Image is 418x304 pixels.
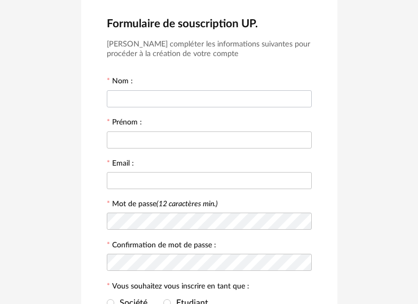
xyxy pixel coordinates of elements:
label: Vous souhaitez vous inscrire en tant que : [107,283,249,292]
label: Email : [107,160,134,169]
h2: Formulaire de souscription UP. [107,17,312,31]
label: Confirmation de mot de passe : [107,241,216,251]
label: Nom : [107,77,133,87]
i: (12 caractères min.) [156,200,218,208]
label: Mot de passe [112,200,218,208]
label: Prénom : [107,119,142,128]
h3: [PERSON_NAME] compléter les informations suivantes pour procéder à la création de votre compte [107,40,312,59]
